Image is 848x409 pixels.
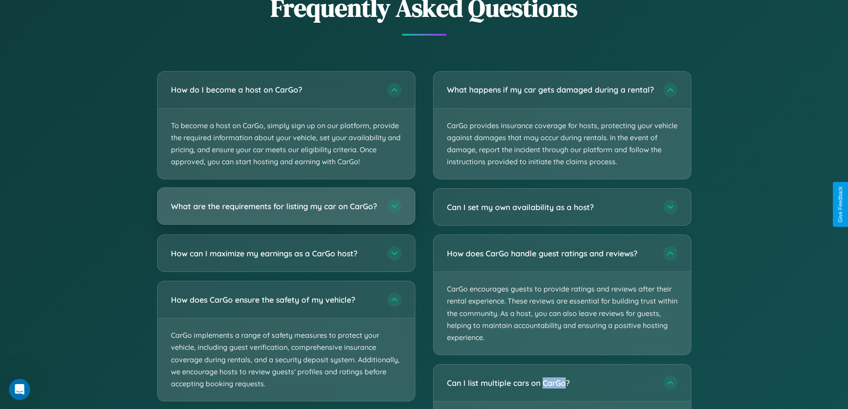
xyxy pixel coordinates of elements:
h3: How do I become a host on CarGo? [171,84,378,95]
iframe: Intercom live chat [9,379,30,400]
h3: How does CarGo ensure the safety of my vehicle? [171,294,378,305]
h3: How can I maximize my earnings as a CarGo host? [171,248,378,259]
p: CarGo provides insurance coverage for hosts, protecting your vehicle against damages that may occ... [434,109,691,179]
h3: What are the requirements for listing my car on CarGo? [171,201,378,212]
div: Give Feedback [837,186,844,223]
h3: Can I list multiple cars on CarGo? [447,377,654,389]
h3: What happens if my car gets damaged during a rental? [447,84,654,95]
p: CarGo encourages guests to provide ratings and reviews after their rental experience. These revie... [434,272,691,355]
p: CarGo implements a range of safety measures to protect your vehicle, including guest verification... [158,318,415,401]
p: To become a host on CarGo, simply sign up on our platform, provide the required information about... [158,109,415,179]
h3: How does CarGo handle guest ratings and reviews? [447,248,654,259]
h3: Can I set my own availability as a host? [447,202,654,213]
